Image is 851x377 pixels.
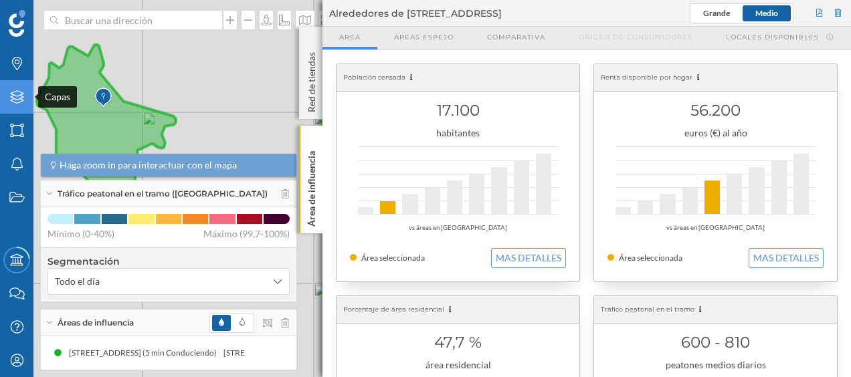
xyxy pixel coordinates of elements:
p: Área de influencia [305,146,318,227]
span: Todo el día [55,275,100,288]
span: Grande [703,8,730,18]
div: euros (€) al año [607,126,824,140]
h1: 17.100 [350,98,566,123]
div: Porcentaje de área residencial [337,296,579,324]
span: Haga zoom in para interactuar con el mapa [60,158,237,172]
h1: 600 - 810 [607,330,824,355]
span: Comparativa [487,32,545,42]
span: Area [339,32,361,42]
h4: Segmentación [48,255,290,268]
span: Soporte [27,9,74,21]
h1: 56.200 [607,98,824,123]
img: Marker [95,84,112,111]
div: peatones medios diarios [607,358,824,372]
span: Área seleccionada [619,253,682,263]
span: Áreas espejo [394,32,454,42]
div: Tráfico peatonal en el tramo [594,296,837,324]
span: Mínimo (0-40%) [48,227,114,241]
span: Locales disponibles [726,32,819,42]
div: Población censada [337,64,579,92]
div: [STREET_ADDRESS] (5 min Conduciendo) [223,346,378,360]
div: habitantes [350,126,566,140]
div: área residencial [350,358,566,372]
img: Geoblink Logo [9,10,25,37]
span: Alrededores de [STREET_ADDRESS] [329,7,502,20]
p: Red de tiendas [305,47,318,112]
span: Área seleccionada [361,253,425,263]
span: Máximo (99,7-100%) [203,227,290,241]
div: Renta disponible por hogar [594,64,837,92]
span: Tráfico peatonal en el tramo ([GEOGRAPHIC_DATA]) [58,188,268,200]
span: Medio [755,8,778,18]
span: Áreas de influencia [58,317,134,329]
button: MAS DETALLES [749,248,824,268]
div: vs áreas en [GEOGRAPHIC_DATA] [607,221,824,235]
div: Capas [38,86,77,108]
span: Origen de consumidores [579,32,692,42]
button: MAS DETALLES [491,248,566,268]
h1: 47,7 % [350,330,566,355]
div: [STREET_ADDRESS] (5 min Conduciendo) [69,346,223,360]
div: vs áreas en [GEOGRAPHIC_DATA] [350,221,566,235]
